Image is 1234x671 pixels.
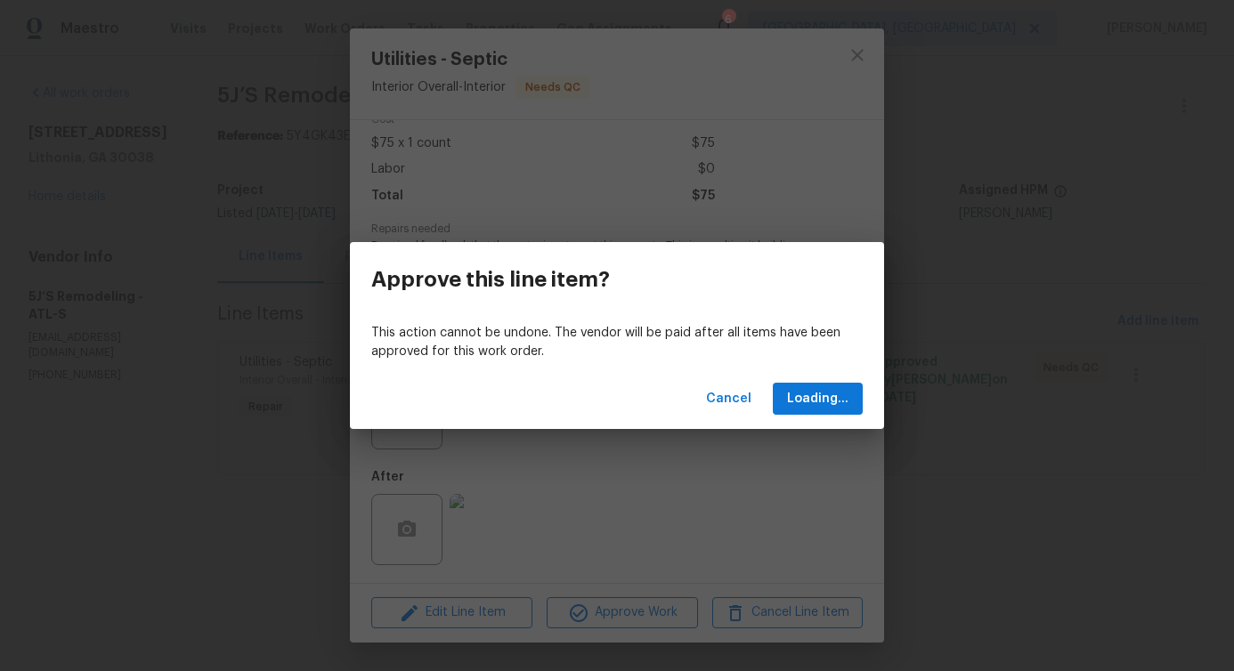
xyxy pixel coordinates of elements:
[773,383,863,416] button: Loading...
[371,324,863,361] p: This action cannot be undone. The vendor will be paid after all items have been approved for this...
[787,388,848,410] span: Loading...
[706,388,751,410] span: Cancel
[371,267,610,292] h3: Approve this line item?
[699,383,759,416] button: Cancel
